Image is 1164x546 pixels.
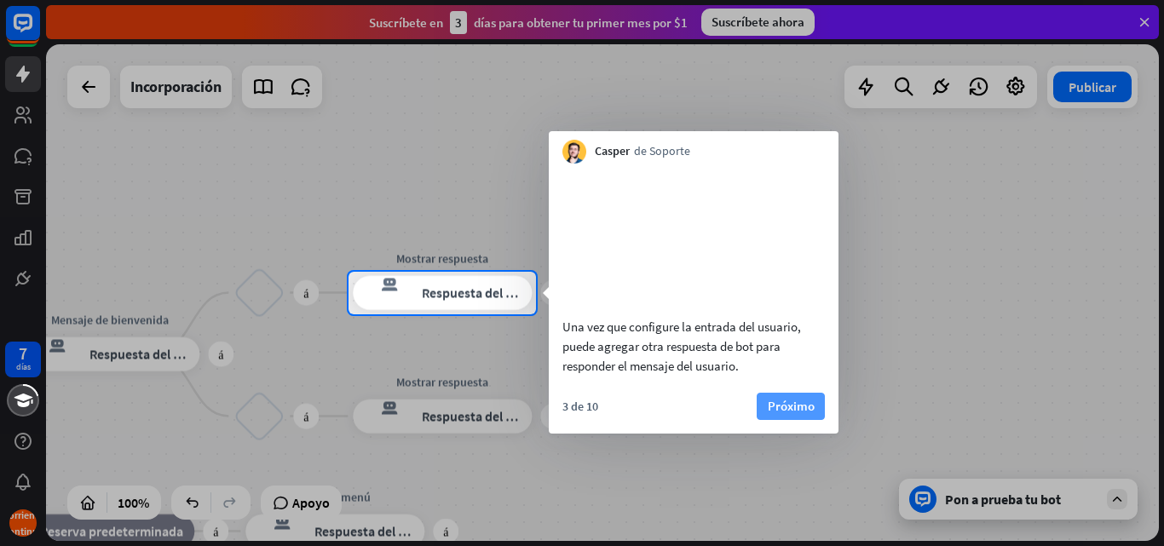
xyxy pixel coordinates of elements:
[562,399,598,414] font: 3 de 10
[14,7,65,58] button: Abrir el widget de chat LiveChat
[634,143,690,158] font: de Soporte
[757,393,825,420] button: Próximo
[595,143,630,158] font: Casper
[768,398,815,414] font: Próximo
[422,284,526,302] font: Respuesta del bot
[562,319,801,374] font: Una vez que configure la entrada del usuario, puede agregar otra respuesta de bot para responder ...
[364,276,406,293] font: respuesta del bot de bloqueo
